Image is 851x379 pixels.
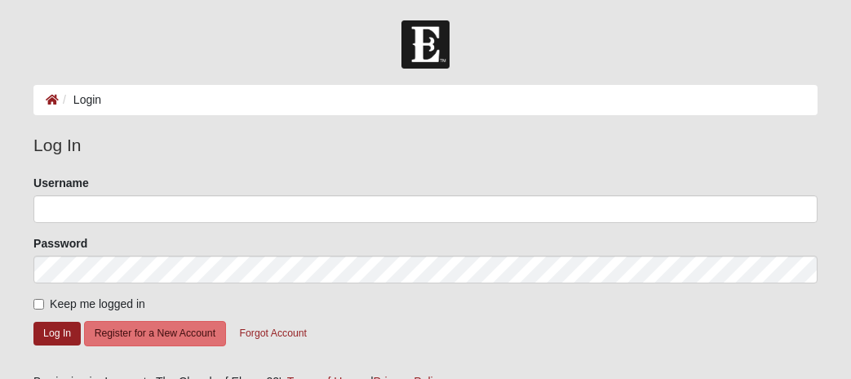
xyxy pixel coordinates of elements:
[84,321,226,346] button: Register for a New Account
[33,235,87,252] label: Password
[50,297,145,310] span: Keep me logged in
[401,20,450,69] img: Church of Eleven22 Logo
[33,175,89,191] label: Username
[229,321,317,346] button: Forgot Account
[59,91,101,109] li: Login
[33,132,818,158] legend: Log In
[33,299,44,310] input: Keep me logged in
[33,322,81,346] button: Log In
